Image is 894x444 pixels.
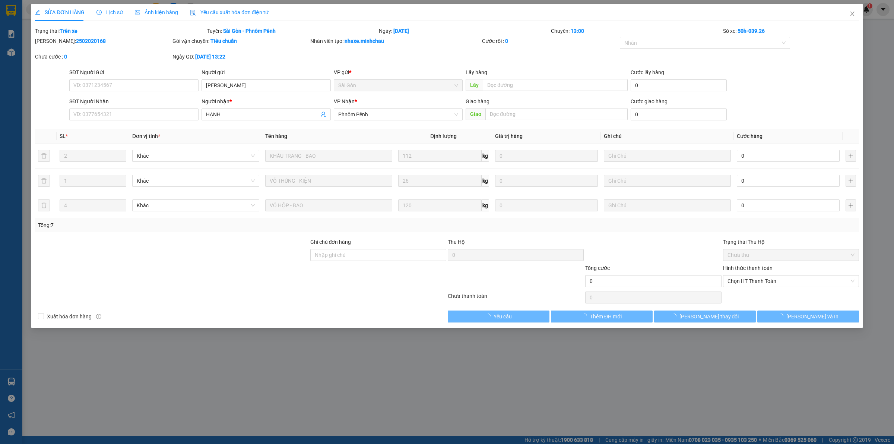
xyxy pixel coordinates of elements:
input: Ghi Chú [604,199,731,211]
span: Khác [137,150,255,161]
div: Trạng thái: [34,27,206,35]
input: Dọc đường [483,79,628,91]
div: SĐT Người Nhận [69,97,199,106]
span: Xuất hóa đơn hàng [44,312,95,321]
div: Số xe: [722,27,860,35]
label: Cước giao hàng [631,98,668,104]
input: VD: Bàn, Ghế [265,199,392,211]
input: VD: Bàn, Ghế [265,150,392,162]
div: Chưa cước : [35,53,171,61]
label: Cước lấy hàng [631,69,664,75]
button: delete [38,199,50,211]
span: Cước hàng [737,133,763,139]
span: [PERSON_NAME] và In [786,312,838,321]
div: VP gửi [334,68,463,76]
div: Chuyến: [550,27,722,35]
input: 0 [495,199,598,211]
div: Nhân viên tạo: [310,37,481,45]
span: Khác [137,200,255,211]
span: Thu Hộ [448,239,465,245]
span: Lấy hàng [466,69,487,75]
th: Ghi chú [601,129,734,144]
div: Gói vận chuyển: [172,37,308,45]
div: Tổng: 7 [38,221,345,229]
span: edit [35,10,40,15]
span: loading [778,314,786,319]
input: Dọc đường [485,108,628,120]
span: clock-circle [96,10,102,15]
span: Lấy [466,79,483,91]
span: Ảnh kiện hàng [135,9,178,15]
div: Ngày GD: [172,53,308,61]
span: Định lượng [430,133,457,139]
span: VP Nhận [334,98,355,104]
button: Yêu cầu [448,311,549,322]
input: 0 [495,175,598,187]
span: kg [482,150,489,162]
button: plus [846,175,856,187]
b: 50h-039.26 [738,28,765,34]
button: plus [846,199,856,211]
input: VD: Bàn, Ghế [265,175,392,187]
b: 13:00 [571,28,584,34]
button: [PERSON_NAME] và In [757,311,859,322]
button: [PERSON_NAME] thay đổi [654,311,756,322]
span: Chọn HT Thanh Toán [727,275,855,287]
button: delete [38,150,50,162]
div: [PERSON_NAME]: [35,37,171,45]
div: Ngày: [378,27,550,35]
span: loading [485,314,494,319]
input: Cước lấy hàng [631,79,727,91]
span: close [849,11,855,17]
b: [DATE] [393,28,409,34]
span: picture [135,10,140,15]
span: Phnôm Pênh [338,109,459,120]
span: SL [60,133,66,139]
input: Ghi Chú [604,175,731,187]
span: Sài Gòn [338,80,459,91]
span: Khác [137,175,255,186]
span: Giao [466,108,485,120]
img: icon [190,10,196,16]
div: Người gửi [202,68,331,76]
label: Hình thức thanh toán [723,265,773,271]
button: plus [846,150,856,162]
input: Cước giao hàng [631,108,727,120]
span: Tổng cước [585,265,610,271]
b: Sài Gòn - Phnôm Pênh [223,28,276,34]
span: loading [671,314,679,319]
span: SỬA ĐƠN HÀNG [35,9,85,15]
span: Thêm ĐH mới [590,312,622,321]
span: info-circle [96,314,101,319]
b: nhaxe.minhchau [345,38,384,44]
span: user-add [320,111,326,117]
span: [PERSON_NAME] thay đổi [679,312,739,321]
span: kg [482,175,489,187]
button: Thêm ĐH mới [551,311,653,322]
div: Chưa thanh toán [447,292,584,305]
input: Ghi chú đơn hàng [310,249,446,261]
span: Lịch sử [96,9,123,15]
div: Trạng thái Thu Hộ [723,238,859,246]
b: 0 [64,54,67,60]
div: Người nhận [202,97,331,106]
span: Giá trị hàng [495,133,523,139]
b: [DATE] 13:22 [195,54,225,60]
label: Ghi chú đơn hàng [310,239,351,245]
span: Yêu cầu [494,312,512,321]
b: Tiêu chuẩn [210,38,237,44]
button: Close [842,4,863,25]
span: Tên hàng [265,133,287,139]
input: Ghi Chú [604,150,731,162]
div: SĐT Người Gửi [69,68,199,76]
b: 2502020168 [76,38,106,44]
input: 0 [495,150,598,162]
span: Chưa thu [727,249,855,261]
div: Cước rồi : [482,37,618,45]
b: 0 [505,38,508,44]
button: delete [38,175,50,187]
span: kg [482,199,489,211]
span: Yêu cầu xuất hóa đơn điện tử [190,9,269,15]
div: Tuyến: [206,27,378,35]
b: Trên xe [60,28,77,34]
